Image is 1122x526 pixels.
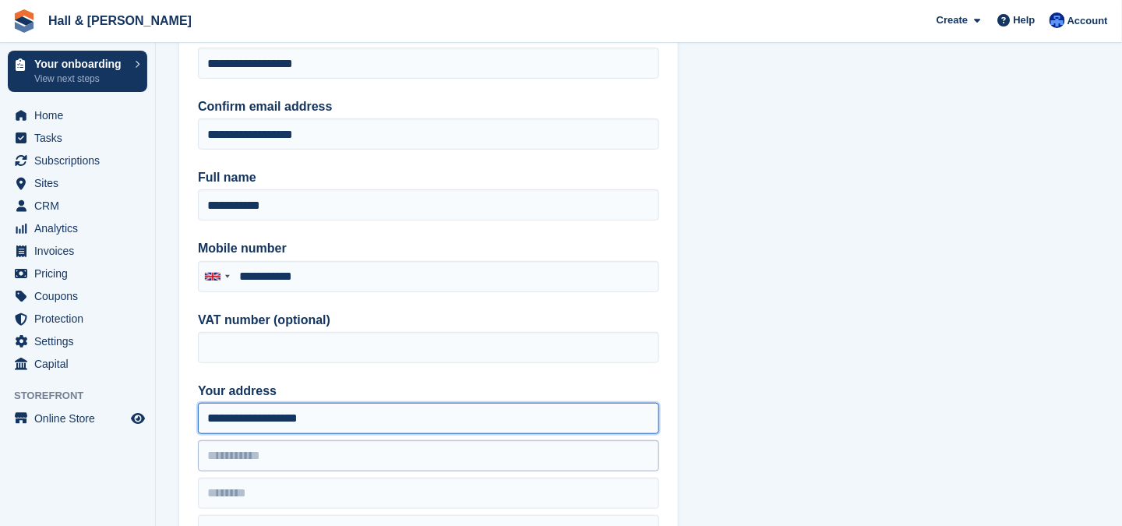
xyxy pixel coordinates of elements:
[937,12,968,28] span: Create
[8,150,147,171] a: menu
[34,240,128,262] span: Invoices
[34,58,127,69] p: Your onboarding
[198,239,659,258] label: Mobile number
[8,217,147,239] a: menu
[34,285,128,307] span: Coupons
[1014,12,1036,28] span: Help
[34,72,127,86] p: View next steps
[8,195,147,217] a: menu
[34,217,128,239] span: Analytics
[14,388,155,404] span: Storefront
[34,172,128,194] span: Sites
[8,308,147,330] a: menu
[42,8,198,34] a: Hall & [PERSON_NAME]
[8,172,147,194] a: menu
[34,104,128,126] span: Home
[8,285,147,307] a: menu
[34,127,128,149] span: Tasks
[34,408,128,429] span: Online Store
[34,308,128,330] span: Protection
[198,97,659,116] label: Confirm email address
[34,330,128,352] span: Settings
[34,263,128,284] span: Pricing
[129,409,147,428] a: Preview store
[8,330,147,352] a: menu
[8,127,147,149] a: menu
[8,104,147,126] a: menu
[34,353,128,375] span: Capital
[8,408,147,429] a: menu
[34,150,128,171] span: Subscriptions
[8,240,147,262] a: menu
[8,353,147,375] a: menu
[198,382,659,401] label: Your address
[8,263,147,284] a: menu
[8,51,147,92] a: Your onboarding View next steps
[198,168,659,187] label: Full name
[1050,12,1065,28] img: Claire Banham
[199,262,235,291] div: United Kingdom: +44
[1067,13,1108,29] span: Account
[12,9,36,33] img: stora-icon-8386f47178a22dfd0bd8f6a31ec36ba5ce8667c1dd55bd0f319d3a0aa187defe.svg
[34,195,128,217] span: CRM
[198,311,659,330] label: VAT number (optional)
